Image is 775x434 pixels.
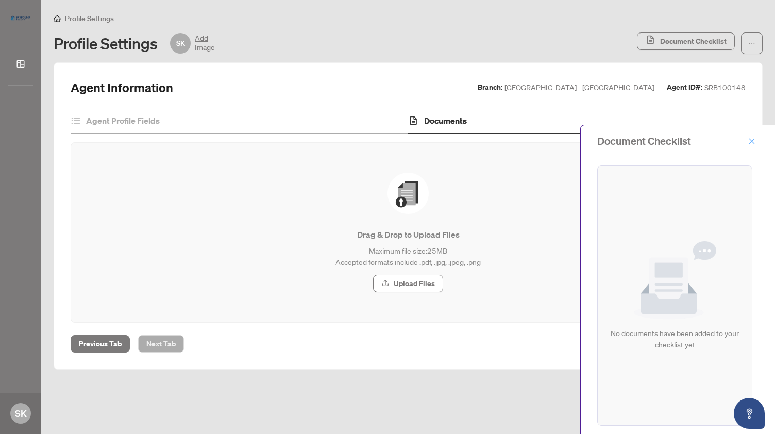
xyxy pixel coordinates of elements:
[83,155,733,310] span: File UploadDrag & Drop to Upload FilesMaximum file size:25MBAccepted formats include .pdf, .jpg, ...
[92,245,725,268] p: Maximum file size: 25 MB Accepted formats include .pdf, .jpg, .jpeg, .png
[634,241,716,320] img: Null State Icon
[394,275,435,292] span: Upload Files
[704,81,746,93] span: SRB100148
[79,336,122,352] span: Previous Tab
[734,398,765,429] button: Open asap
[667,81,702,93] label: Agent ID#:
[8,13,33,23] img: logo
[54,33,215,54] div: Profile Settings
[660,33,727,49] span: Document Checklist
[86,114,160,127] h4: Agent Profile Fields
[195,33,215,54] span: Add Image
[15,406,27,421] span: SK
[504,81,654,93] span: [GEOGRAPHIC_DATA] - [GEOGRAPHIC_DATA]
[748,138,755,145] span: close
[176,38,185,49] span: SK
[387,173,429,214] img: File Upload
[373,275,443,292] button: Upload Files
[71,79,173,96] h2: Agent Information
[478,81,502,93] label: Branch:
[424,114,467,127] h4: Documents
[138,335,184,353] button: Next Tab
[606,328,744,350] div: No documents have been added to your checklist yet
[748,40,755,47] span: ellipsis
[597,133,745,149] div: Document Checklist
[637,32,735,50] button: Document Checklist
[71,335,130,353] button: Previous Tab
[65,14,114,23] span: Profile Settings
[54,15,61,22] span: home
[92,228,725,241] p: Drag & Drop to Upload Files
